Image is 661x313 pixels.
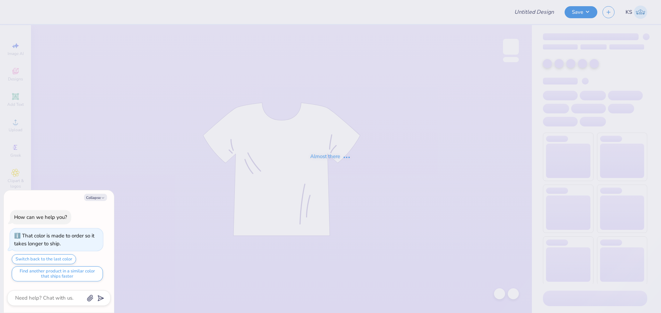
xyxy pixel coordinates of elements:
button: Find another product in a similar color that ships faster [12,266,103,281]
div: Almost there [310,153,351,160]
button: Switch back to the last color [12,254,76,264]
div: How can we help you? [14,214,67,221]
button: Collapse [84,194,107,201]
div: That color is made to order so it takes longer to ship. [14,232,94,247]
